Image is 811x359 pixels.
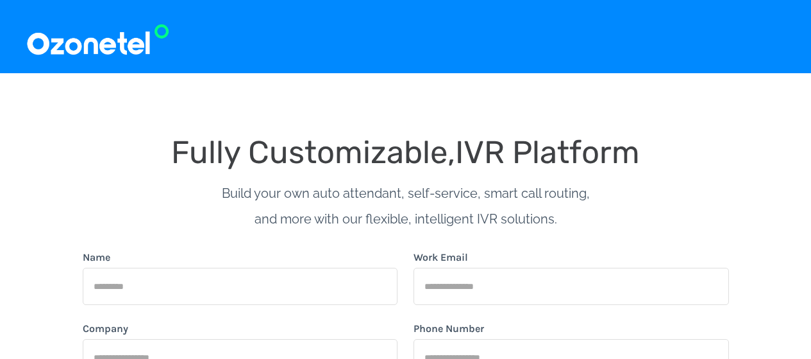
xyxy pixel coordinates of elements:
span: IVR Platform [455,134,640,171]
label: Company [83,321,128,337]
span: Build your own auto attendant, self-service, smart call routing, [222,186,590,201]
label: Work Email [414,250,468,265]
label: Phone Number [414,321,484,337]
span: Fully Customizable, [171,134,455,171]
label: Name [83,250,110,265]
span: and more with our flexible, intelligent IVR solutions. [255,211,557,227]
